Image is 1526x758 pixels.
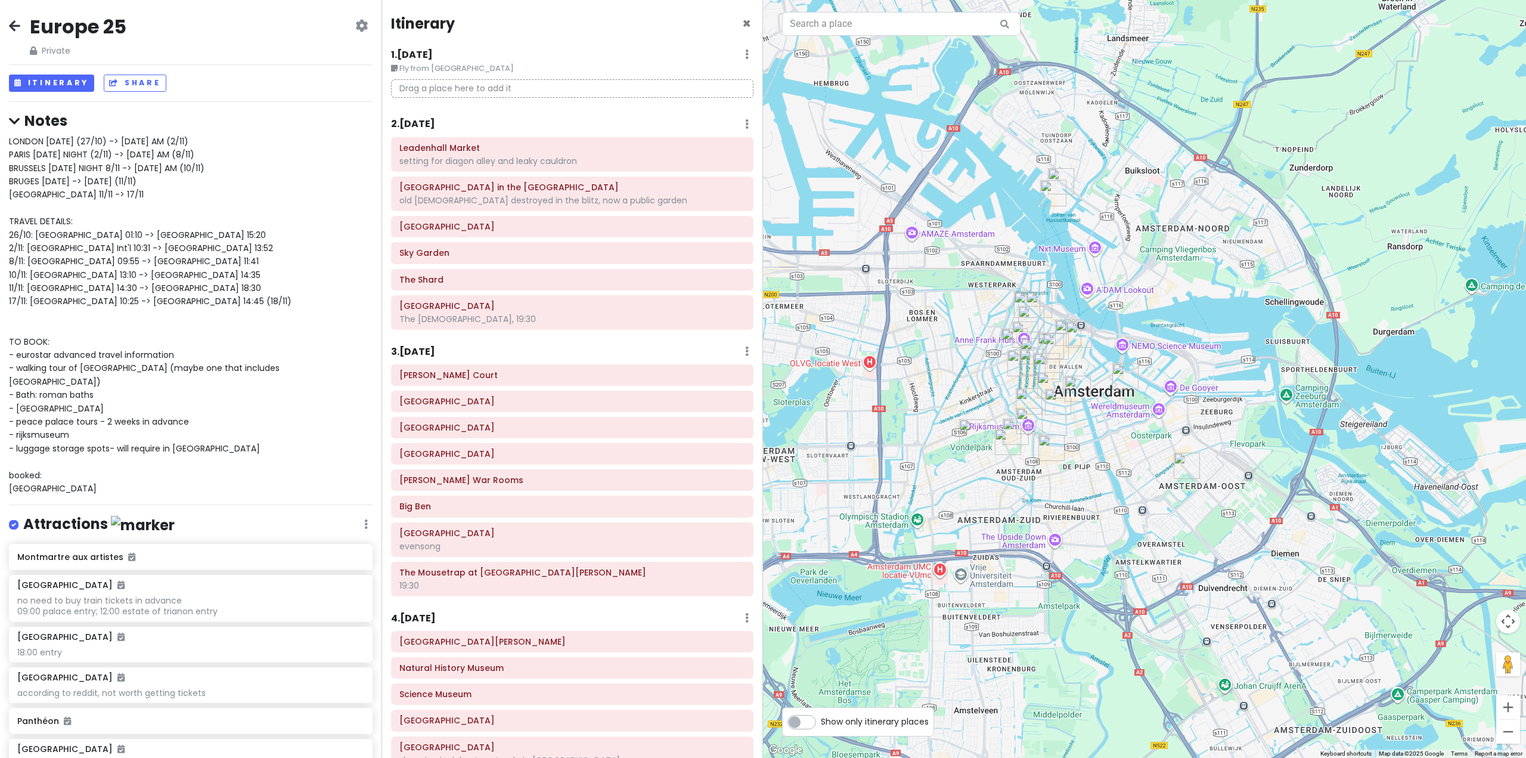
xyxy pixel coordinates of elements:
[399,143,745,153] h6: Leadenhall Market
[399,422,745,433] h6: Somerset House
[17,580,125,590] h6: [GEOGRAPHIC_DATA]
[399,567,745,578] h6: The Mousetrap at St. Martin's Theatre
[1038,333,1064,359] div: Royal Palace Amsterdam
[1066,321,1092,348] div: Ons' Lieve Heer op Solder (Our Lord in the Attic Museum)
[104,75,166,92] button: Share
[1055,320,1081,346] div: Damrak
[1018,306,1044,332] div: New Dutch Amsterdam
[1034,353,1060,379] div: Begijnhof
[1003,419,1029,445] div: Van Gogh Museum
[30,14,126,39] h2: Europe 25
[391,79,753,98] p: Drag a place here to add it
[399,475,745,485] h6: Churchill War Rooms
[1037,372,1063,398] div: Secret Garden
[1320,750,1372,758] button: Keyboard shortcuts
[399,448,745,459] h6: Buckingham Palace
[1496,652,1520,676] button: Drag Pegman onto the map to open Street View
[1065,376,1091,402] div: Willet-Holthuysen Museum
[1016,388,1042,414] div: The Pantry
[111,516,175,534] img: marker
[399,301,745,311] h6: Prince of Wales Theatre
[782,12,1021,36] input: Search a place
[1007,350,1034,376] div: Houseboat Museum
[391,612,436,625] h6: 4 . [DATE]
[1174,453,1200,479] div: De Kas
[1014,292,1040,318] div: Luna
[1040,180,1066,206] div: Amsterdam Boat Cruises
[766,742,805,758] img: Google
[17,744,125,754] h6: [GEOGRAPHIC_DATA]
[1379,750,1444,757] span: Map data ©2025 Google
[399,663,745,673] h6: Natural History Museum
[399,221,745,232] h6: Tower of London
[1026,292,1052,318] div: The Papeneiland Café
[399,314,745,324] div: The [DEMOGRAPHIC_DATA], 19:30
[1451,750,1468,757] a: Terms (opens in new tab)
[1475,750,1522,757] a: Report a map error
[23,515,175,534] h4: Attractions
[391,49,433,61] h6: 1 . [DATE]
[9,135,291,494] span: LONDON [DATE] (27/10) -> [DATE] AM (2/11) PARIS [DATE] NIGHT (2/11) -> [DATE] AM (8/11) BRUSSELS ...
[1001,329,1028,355] div: Jordaan
[742,14,751,33] span: Close itinerary
[1112,363,1139,389] div: Verzetsmuseum Amsterdam - Museum of WWII Resistance
[821,715,929,728] span: Show only itinerary places
[17,632,125,642] h6: [GEOGRAPHIC_DATA]
[399,636,745,647] h6: Victoria and Albert Museum
[17,595,364,617] div: no need to buy train tickets in advance 09:00 palace entry; 12:00 estate of trianon entry
[391,63,753,75] small: Fly from [GEOGRAPHIC_DATA]
[117,673,125,682] i: Added to itinerary
[1021,338,1047,364] div: Fabienne Chapot
[17,688,364,698] div: according to reddit, not worth getting tickets
[399,715,745,726] h6: Hyde Park
[17,647,364,658] div: 18:00 entry
[391,118,435,131] h6: 2 . [DATE]
[1045,389,1071,415] div: Museum Van Loon
[17,672,125,683] h6: [GEOGRAPHIC_DATA]
[1496,695,1520,719] button: Zoom in
[117,581,125,589] i: Added to itinerary
[391,346,435,358] h6: 3 . [DATE]
[30,44,126,57] span: Private
[399,689,745,700] h6: Science Museum
[17,716,364,726] h6: Panthéon
[995,429,1021,455] div: The Concertgebouw
[1038,435,1065,461] div: Albert Cuyp Market
[391,14,455,33] h4: Itinerary
[742,17,751,31] button: Close
[766,742,805,758] a: Click to see this area on Google Maps
[117,633,125,641] i: Added to itinerary
[64,717,71,725] i: Added to itinerary
[399,742,745,753] h6: Regent Street
[399,528,745,539] h6: Westminster Abbey
[1012,321,1038,348] div: Anne Frank House
[9,112,373,130] h4: Notes
[1496,720,1520,744] button: Zoom out
[399,247,745,258] h6: Sky Garden
[399,182,745,193] h6: St Dunstan in the East Church Garden
[399,541,745,552] div: evensong
[399,396,745,407] h6: Covent Garden
[128,553,135,561] i: Added to itinerary
[399,195,745,206] div: old [DEMOGRAPHIC_DATA] destroyed in the blitz, now a public garden
[399,156,745,166] div: setting for diagon alley and leaky cauldron
[1019,349,1046,375] div: Negen Straatjes
[399,274,745,285] h6: The Shard
[1496,610,1520,633] button: Map camera controls
[399,580,745,591] div: 19:30
[17,552,364,562] h6: Montmartre aux artistes
[1016,408,1043,434] div: Rijksmuseum
[117,745,125,753] i: Added to itinerary
[399,501,745,512] h6: Big Ben
[399,370,745,380] h6: Goodwin's Court
[9,75,94,92] button: Itinerary
[959,419,985,445] div: Vondelpark
[1043,333,1069,360] div: Dam Square
[1048,168,1074,194] div: STRAAT Museum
